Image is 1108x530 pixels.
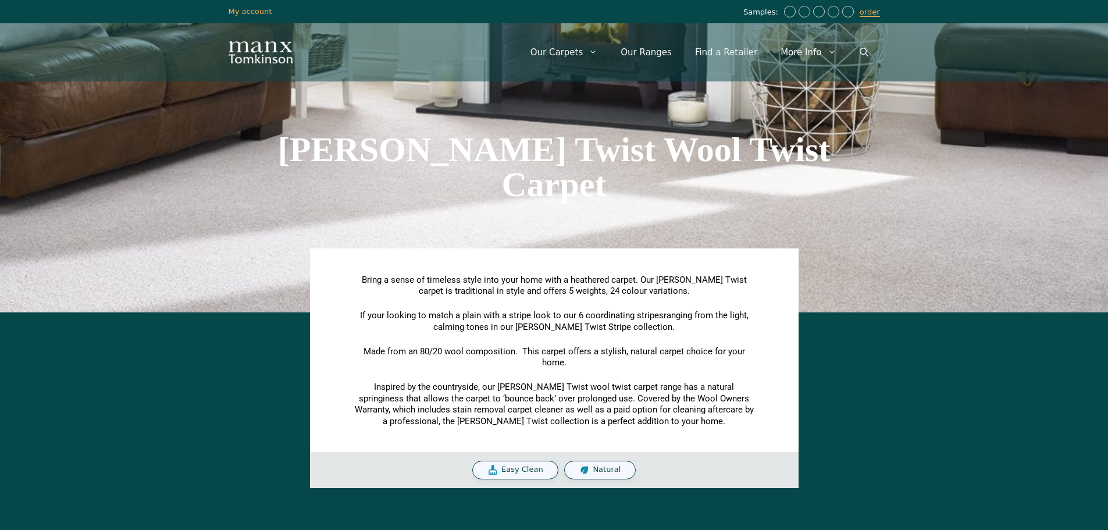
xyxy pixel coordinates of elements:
[354,382,755,427] p: Inspired by the countryside, our [PERSON_NAME] Twist wool twist carpet range has a natural spring...
[354,346,755,369] p: Made from an 80/20 wool composition. This carpet offers a stylish, natural carpet choice for your...
[229,41,293,63] img: Manx Tomkinson
[743,8,781,17] span: Samples:
[229,7,272,16] a: My account
[860,8,880,17] a: order
[433,310,749,332] span: ranging from the light, calming tones in our [PERSON_NAME] Twist Stripe collection.
[683,35,769,70] a: Find a Retailer
[609,35,683,70] a: Our Ranges
[354,275,755,297] p: Bring a sense of timeless style into your home with a heathered carpet. Our [PERSON_NAME] Twist c...
[769,35,847,70] a: More Info
[501,465,543,475] span: Easy Clean
[229,132,880,202] h1: [PERSON_NAME] Twist Wool Twist Carpet
[519,35,610,70] a: Our Carpets
[593,465,621,475] span: Natural
[848,35,880,70] a: Open Search Bar
[354,310,755,333] p: If your looking to match a plain with a stripe look to our 6 coordinating stripes
[519,35,880,70] nav: Primary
